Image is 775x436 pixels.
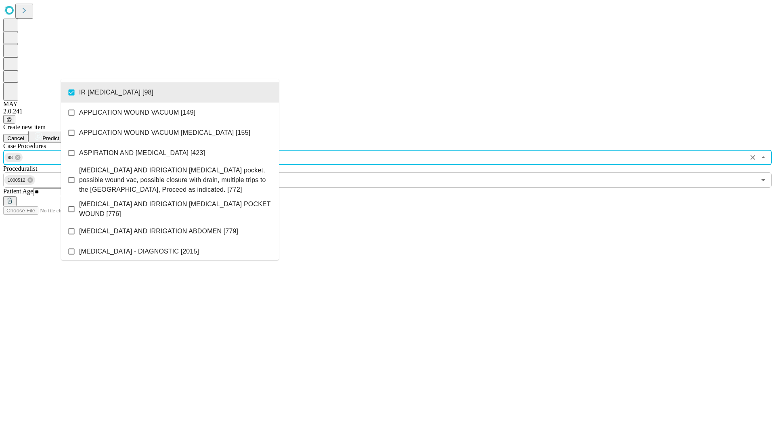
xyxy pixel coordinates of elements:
[3,143,46,149] span: Scheduled Procedure
[3,134,28,143] button: Cancel
[4,175,35,185] div: 1000512
[79,148,205,158] span: ASPIRATION AND [MEDICAL_DATA] [423]
[6,116,12,122] span: @
[4,176,29,185] span: 1000512
[758,152,769,163] button: Close
[79,88,153,97] span: IR [MEDICAL_DATA] [98]
[4,153,23,162] div: 98
[42,135,59,141] span: Predict
[3,188,33,195] span: Patient Age
[79,199,272,219] span: [MEDICAL_DATA] AND IRRIGATION [MEDICAL_DATA] POCKET WOUND [776]
[79,166,272,195] span: [MEDICAL_DATA] AND IRRIGATION [MEDICAL_DATA] pocket, possible wound vac, possible closure with dr...
[3,165,37,172] span: Proceduralist
[79,247,199,256] span: [MEDICAL_DATA] - DIAGNOSTIC [2015]
[3,115,15,124] button: @
[747,152,758,163] button: Clear
[4,153,16,162] span: 98
[3,124,46,130] span: Create new item
[28,131,65,143] button: Predict
[7,135,24,141] span: Cancel
[758,174,769,186] button: Open
[79,108,195,117] span: APPLICATION WOUND VACUUM [149]
[79,128,250,138] span: APPLICATION WOUND VACUUM [MEDICAL_DATA] [155]
[79,226,238,236] span: [MEDICAL_DATA] AND IRRIGATION ABDOMEN [779]
[3,108,772,115] div: 2.0.241
[3,101,772,108] div: MAY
